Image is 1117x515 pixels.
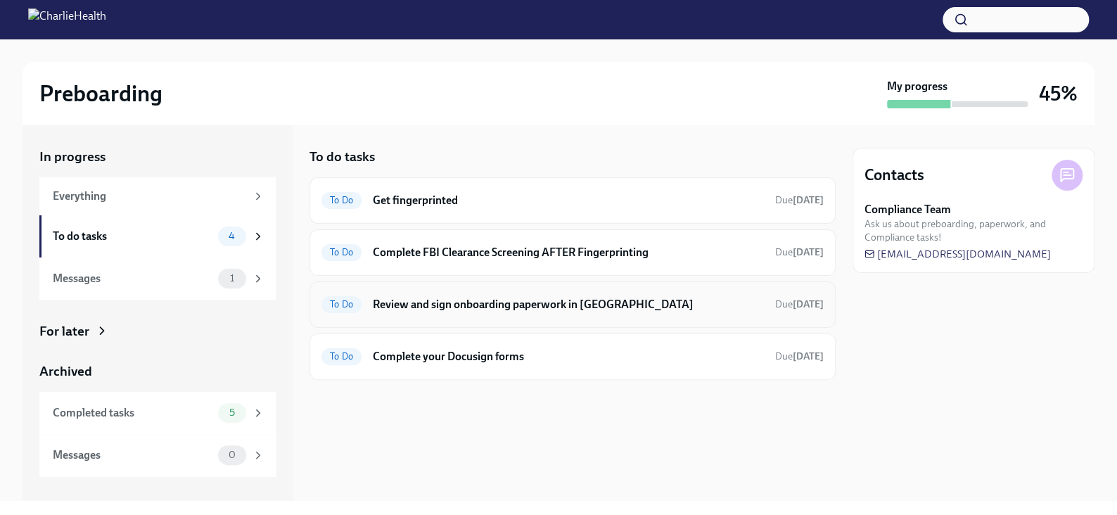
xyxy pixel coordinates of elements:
[864,247,1051,261] a: [EMAIL_ADDRESS][DOMAIN_NAME]
[321,299,362,310] span: To Do
[39,362,276,381] a: Archived
[39,322,276,341] a: For later
[53,447,212,463] div: Messages
[321,189,824,212] a: To DoGet fingerprintedDue[DATE]
[221,407,243,418] span: 5
[53,229,212,244] div: To do tasks
[373,349,764,364] h6: Complete your Docusign forms
[775,350,824,362] span: Due
[321,247,362,257] span: To Do
[222,273,243,284] span: 1
[39,392,276,434] a: Completed tasks5
[321,241,824,264] a: To DoComplete FBI Clearance Screening AFTER FingerprintingDue[DATE]
[39,257,276,300] a: Messages1
[321,195,362,205] span: To Do
[309,148,375,166] h5: To do tasks
[39,434,276,476] a: Messages0
[793,246,824,258] strong: [DATE]
[775,194,824,206] span: Due
[775,193,824,207] span: October 6th, 2025 09:00
[864,202,951,217] strong: Compliance Team
[321,293,824,316] a: To DoReview and sign onboarding paperwork in [GEOGRAPHIC_DATA]Due[DATE]
[775,246,824,259] span: October 9th, 2025 09:00
[864,217,1083,244] span: Ask us about preboarding, paperwork, and Compliance tasks!
[1039,81,1078,106] h3: 45%
[220,231,243,241] span: 4
[321,351,362,362] span: To Do
[28,8,106,31] img: CharlieHealth
[373,297,764,312] h6: Review and sign onboarding paperwork in [GEOGRAPHIC_DATA]
[39,80,162,108] h2: Preboarding
[775,246,824,258] span: Due
[793,194,824,206] strong: [DATE]
[321,345,824,368] a: To DoComplete your Docusign formsDue[DATE]
[53,271,212,286] div: Messages
[793,298,824,310] strong: [DATE]
[39,177,276,215] a: Everything
[793,350,824,362] strong: [DATE]
[775,350,824,363] span: October 6th, 2025 09:00
[373,245,764,260] h6: Complete FBI Clearance Screening AFTER Fingerprinting
[39,215,276,257] a: To do tasks4
[887,79,947,94] strong: My progress
[373,193,764,208] h6: Get fingerprinted
[53,405,212,421] div: Completed tasks
[53,189,246,204] div: Everything
[39,148,276,166] a: In progress
[39,322,89,341] div: For later
[775,298,824,310] span: Due
[220,450,244,460] span: 0
[864,165,924,186] h4: Contacts
[775,298,824,311] span: October 10th, 2025 09:00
